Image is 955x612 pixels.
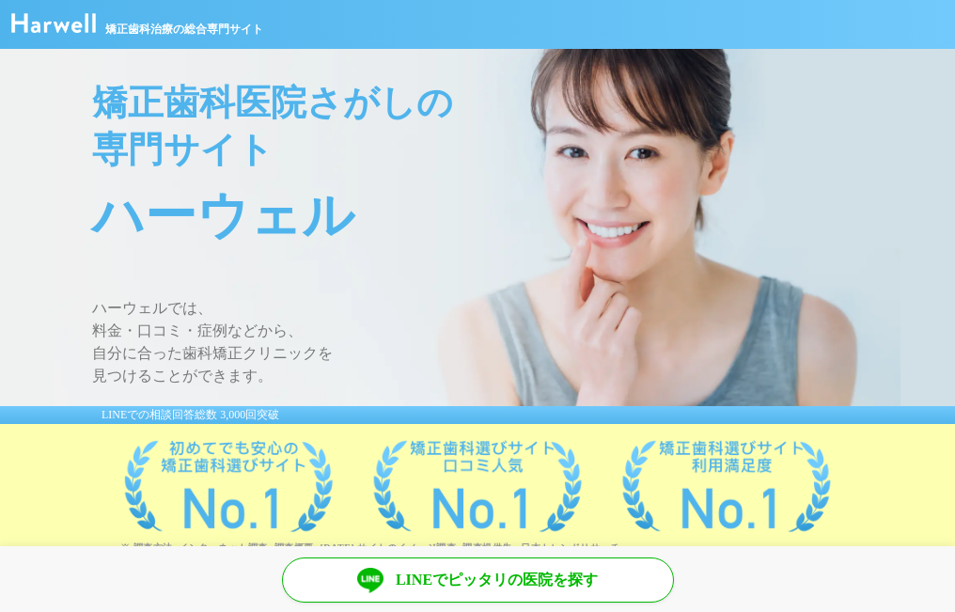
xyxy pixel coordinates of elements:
span: 料金・口コミ・症例などから、 [92,320,900,342]
span: ハーウェル [92,173,900,259]
img: ハーウェル [11,13,96,33]
span: 専門サイト [92,126,900,173]
a: LINEでピッタリの医院を探す [282,557,674,603]
span: 見つけることができます。 [92,365,900,387]
a: ハーウェル [11,20,96,36]
span: 矯正歯科医院さがしの [92,79,900,126]
span: 矯正歯科治療の総合専門サイト [105,21,263,38]
span: ハーウェルでは、 [92,297,900,320]
span: 自分に合った歯科矯正クリニックを [92,342,900,365]
p: ※ 調査方法: インターネット調査; 調査概要: [DATE] サイトのイメージ調査; 調査提供先 : 日本トレンドリサーチ [120,541,900,554]
div: LINEでの相談回答総数 3,000回突破 [55,406,900,424]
